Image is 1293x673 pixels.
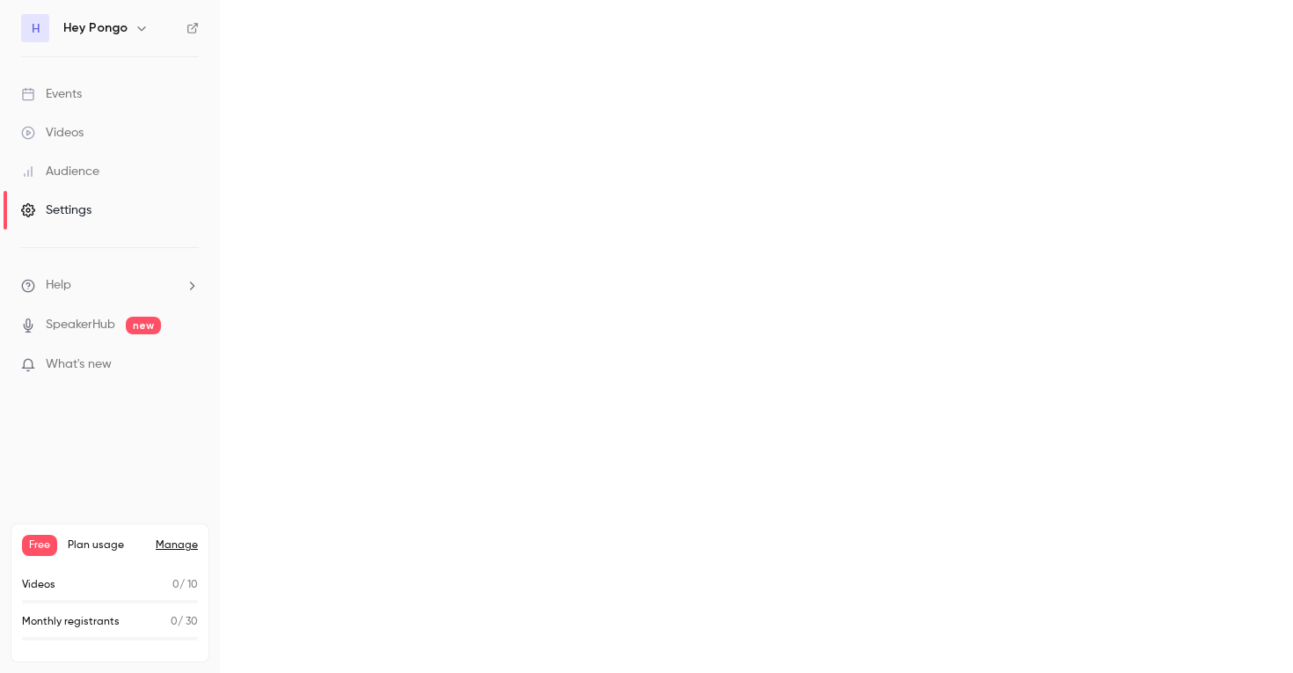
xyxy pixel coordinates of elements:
span: 0 [172,580,179,590]
span: Free [22,535,57,556]
p: / 30 [171,614,198,630]
span: What's new [46,355,112,374]
a: Manage [156,538,198,552]
p: / 10 [172,577,198,593]
div: Settings [21,201,91,219]
span: Help [46,276,71,295]
p: Videos [22,577,55,593]
div: Videos [21,124,84,142]
li: help-dropdown-opener [21,276,199,295]
div: Audience [21,163,99,180]
span: H [32,19,40,38]
span: new [126,317,161,334]
h6: Hey Pongo [63,19,128,37]
iframe: Noticeable Trigger [178,357,199,373]
a: SpeakerHub [46,316,115,334]
span: 0 [171,617,178,627]
p: Monthly registrants [22,614,120,630]
div: Events [21,85,82,103]
span: Plan usage [68,538,145,552]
